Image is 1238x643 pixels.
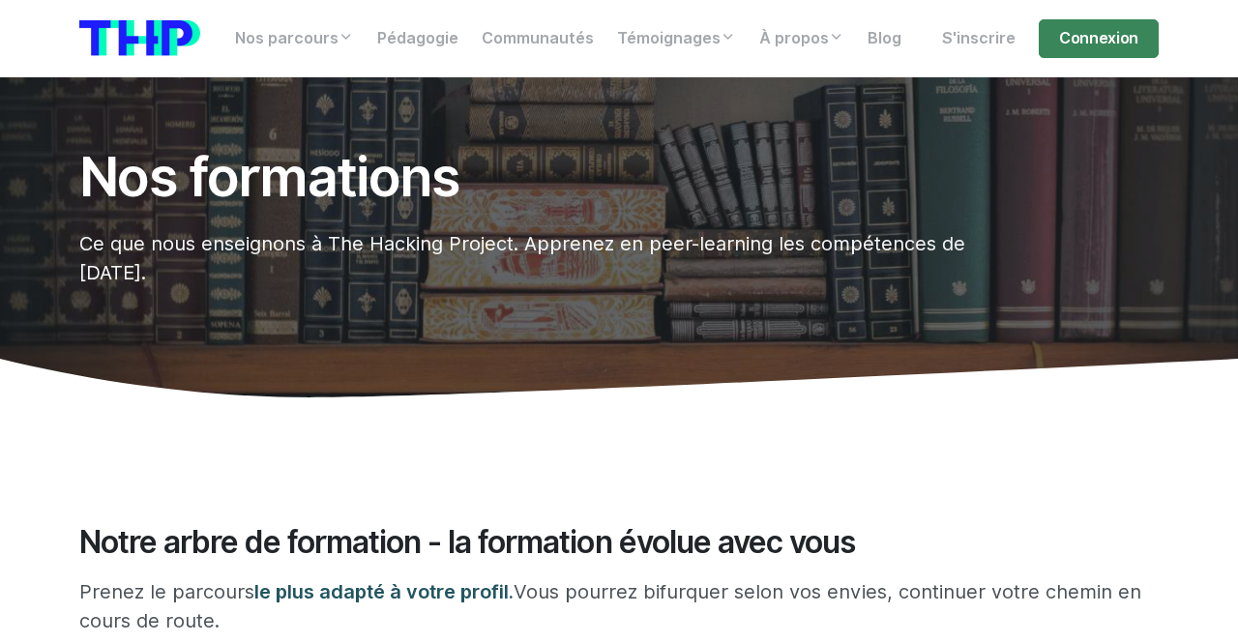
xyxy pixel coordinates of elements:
a: Communautés [470,19,605,58]
h2: Notre arbre de formation - la formation évolue avec vous [79,524,1159,561]
a: Nos parcours [223,19,366,58]
a: Témoignages [605,19,748,58]
a: Blog [856,19,913,58]
span: le plus adapté à votre profil. [254,580,514,603]
h1: Nos formations [79,147,975,207]
p: Ce que nous enseignons à The Hacking Project. Apprenez en peer-learning les compétences de [DATE]. [79,230,975,288]
a: S'inscrire [930,19,1027,58]
img: logo [79,20,200,56]
p: Prenez le parcours Vous pourrez bifurquer selon vos envies, continuer votre chemin en cours de ro... [79,577,1159,635]
a: Pédagogie [366,19,470,58]
a: Connexion [1039,19,1159,58]
a: À propos [748,19,856,58]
